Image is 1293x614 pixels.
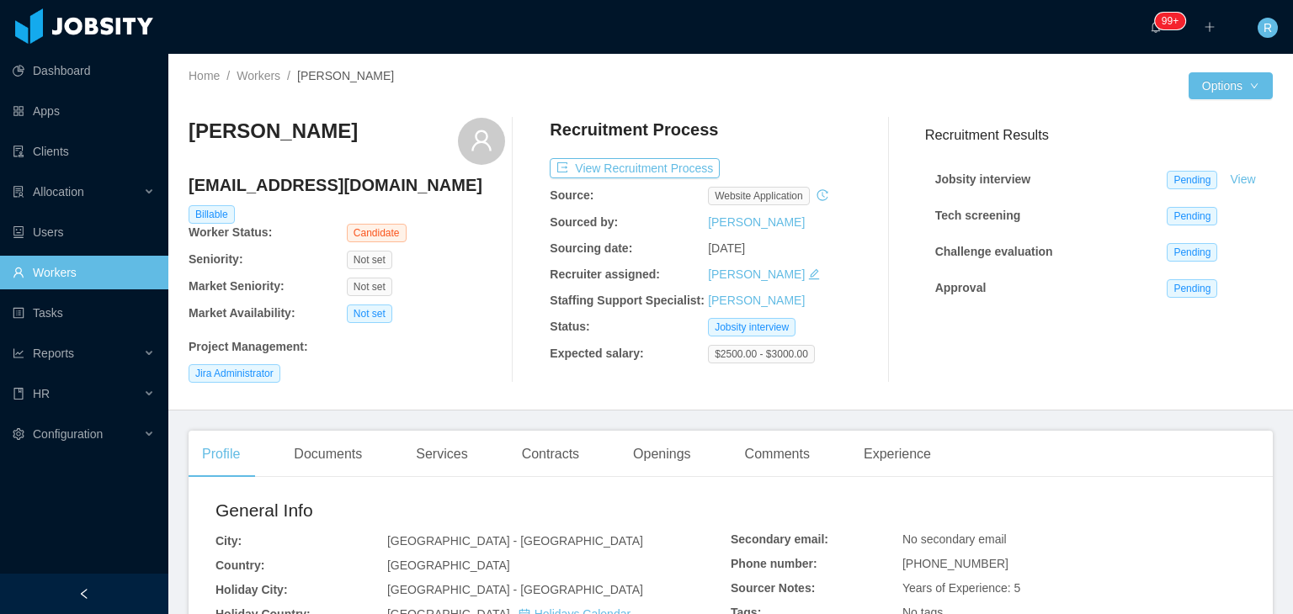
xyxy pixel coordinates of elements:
i: icon: solution [13,186,24,198]
a: Workers [237,69,280,82]
div: Documents [280,431,375,478]
span: website application [708,187,810,205]
div: Services [402,431,481,478]
span: [GEOGRAPHIC_DATA] - [GEOGRAPHIC_DATA] [387,534,643,548]
h2: General Info [215,497,731,524]
i: icon: book [13,388,24,400]
i: icon: bell [1150,21,1162,33]
span: No secondary email [902,532,1007,546]
span: Pending [1167,243,1217,262]
b: Market Seniority: [189,279,285,293]
a: icon: appstoreApps [13,94,155,128]
span: Configuration [33,427,103,441]
span: / [226,69,230,82]
span: Not set [347,278,392,296]
strong: Tech screening [935,209,1021,222]
a: View [1224,172,1261,186]
span: Jira Administrator [189,364,280,383]
span: [GEOGRAPHIC_DATA] [387,558,510,572]
strong: Jobsity interview [935,172,1031,186]
b: Expected salary: [550,347,643,360]
a: icon: pie-chartDashboard [13,54,155,87]
a: [PERSON_NAME] [708,294,805,307]
span: Candidate [347,224,407,242]
sup: 220 [1155,13,1185,29]
a: Home [189,69,220,82]
a: icon: auditClients [13,135,155,168]
b: Project Management : [189,340,308,353]
b: Country: [215,558,264,572]
span: Not set [347,251,392,269]
div: Comments [732,431,823,478]
b: City: [215,534,242,548]
a: icon: profileTasks [13,296,155,330]
span: / [287,69,290,82]
a: icon: robotUsers [13,215,155,249]
span: Allocation [33,185,84,198]
strong: Challenge evaluation [935,245,1053,258]
b: Secondary email: [731,532,828,546]
i: icon: setting [13,428,24,440]
h4: [EMAIL_ADDRESS][DOMAIN_NAME] [189,173,505,197]
span: Pending [1167,207,1217,225]
span: Pending [1167,171,1217,189]
span: R [1264,18,1272,38]
span: [DATE] [708,241,745,255]
i: icon: plus [1204,21,1216,33]
span: Billable [189,205,235,224]
b: Sourcer Notes: [731,581,815,595]
b: Phone number: [731,557,817,570]
b: Worker Status: [189,225,272,239]
span: Years of Experience: 5 [902,581,1020,595]
a: [PERSON_NAME] [708,267,805,281]
i: icon: history [817,189,828,201]
a: icon: userWorkers [13,256,155,289]
i: icon: user [470,129,493,152]
div: Profile [189,431,253,478]
h3: [PERSON_NAME] [189,118,358,145]
b: Sourced by: [550,215,618,229]
span: Jobsity interview [708,318,795,336]
h3: Recruitment Results [925,124,1273,146]
b: Staffing Support Specialist: [550,294,705,307]
b: Source: [550,188,593,202]
a: icon: exportView Recruitment Process [550,161,720,175]
span: Pending [1167,279,1217,298]
span: Not set [347,304,392,323]
span: $2500.00 - $3000.00 [708,345,815,363]
h4: Recruitment Process [550,118,718,141]
button: icon: exportView Recruitment Process [550,158,720,178]
b: Sourcing date: [550,241,632,255]
div: Contracts [508,431,593,478]
i: icon: line-chart [13,347,24,359]
div: Experience [850,431,944,478]
b: Status: [550,320,589,333]
span: [PHONE_NUMBER] [902,557,1008,570]
b: Market Availability: [189,306,295,320]
div: Openings [620,431,705,478]
span: HR [33,387,50,400]
button: Optionsicon: down [1189,72,1273,99]
i: icon: edit [808,268,820,280]
span: Reports [33,347,74,360]
b: Seniority: [189,252,243,266]
b: Holiday City: [215,583,288,596]
strong: Approval [935,281,987,294]
a: [PERSON_NAME] [708,215,805,229]
span: [GEOGRAPHIC_DATA] - [GEOGRAPHIC_DATA] [387,583,643,596]
b: Recruiter assigned: [550,267,660,281]
span: [PERSON_NAME] [297,69,394,82]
